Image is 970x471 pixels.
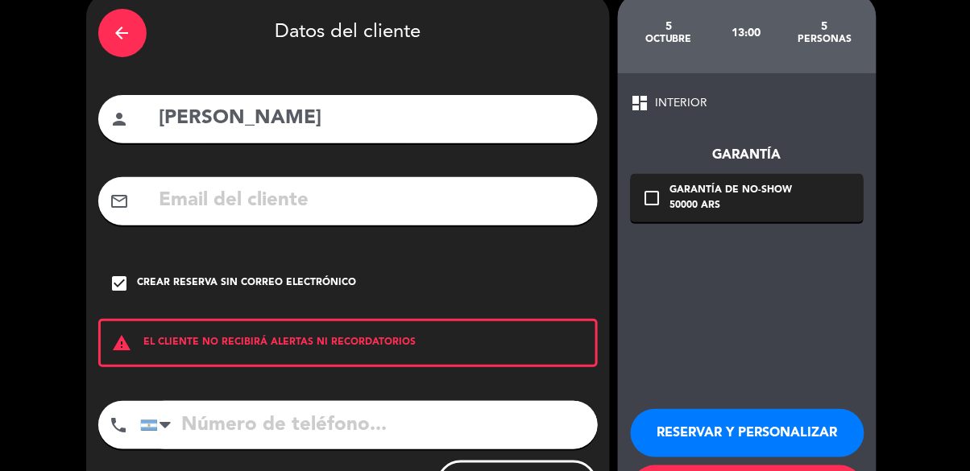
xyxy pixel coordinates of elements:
div: Garantía de no-show [670,183,793,199]
div: Argentina: +54 [141,402,178,448]
div: 5 [786,20,864,33]
div: Datos del cliente [98,5,598,61]
span: INTERIOR [656,94,708,113]
div: 5 [630,20,708,33]
input: Email del cliente [158,184,586,217]
div: EL CLIENTE NO RECIBIRÁ ALERTAS NI RECORDATORIOS [98,319,598,367]
div: 50000 ARS [670,198,793,214]
div: Crear reserva sin correo electrónico [138,275,357,291]
i: person [110,109,130,129]
i: warning [101,333,144,353]
i: mail_outline [110,192,130,211]
div: 13:00 [707,5,786,61]
input: Número de teléfono... [140,401,598,449]
i: phone [110,415,129,435]
span: dashboard [631,93,650,113]
i: arrow_back [113,23,132,43]
div: octubre [630,33,708,46]
div: personas [786,33,864,46]
i: check_box_outline_blank [643,188,662,208]
div: Garantía [631,145,864,166]
input: Nombre del cliente [158,102,586,135]
i: check_box [110,274,130,293]
button: RESERVAR Y PERSONALIZAR [631,409,864,457]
